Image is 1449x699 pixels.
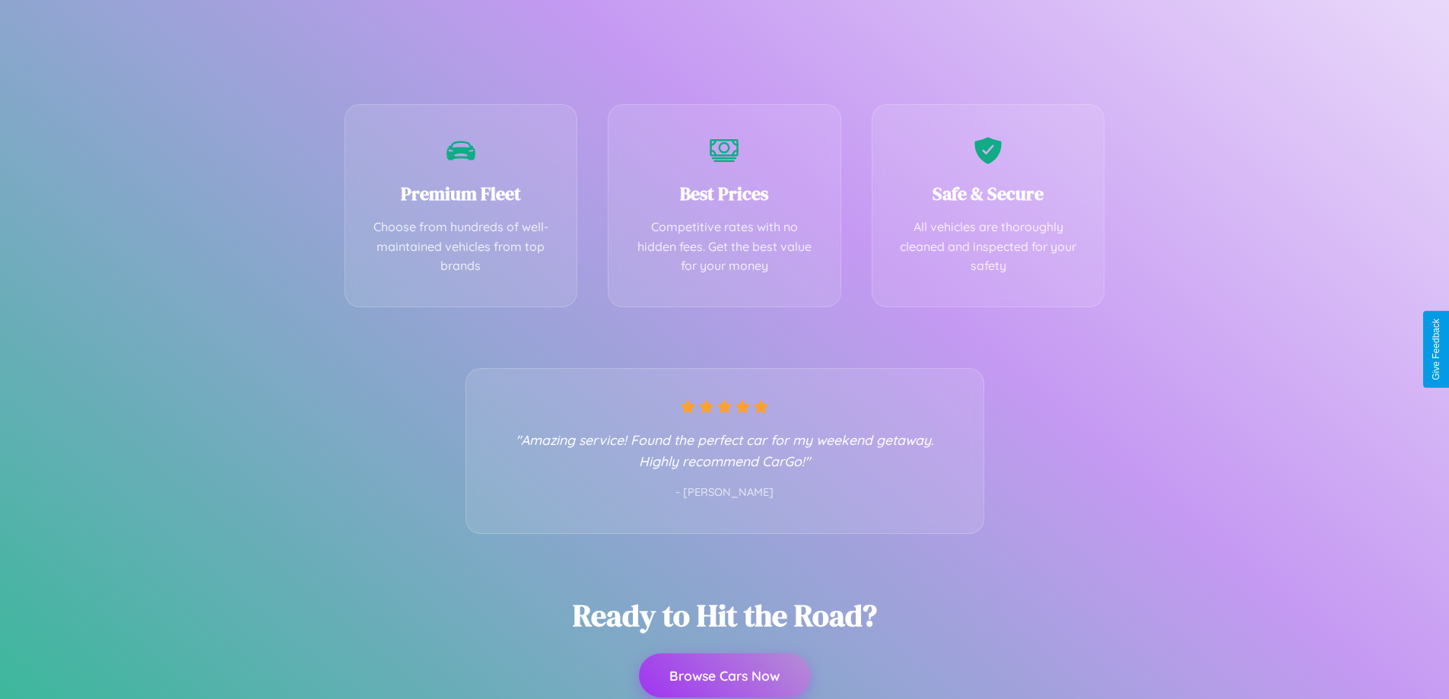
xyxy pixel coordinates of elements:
p: "Amazing service! Found the perfect car for my weekend getaway. Highly recommend CarGo!" [497,429,953,472]
h2: Ready to Hit the Road? [573,595,877,636]
p: - [PERSON_NAME] [497,483,953,503]
p: All vehicles are thoroughly cleaned and inspected for your safety [895,218,1082,276]
h3: Safe & Secure [895,181,1082,206]
p: Competitive rates with no hidden fees. Get the best value for your money [631,218,818,276]
h3: Premium Fleet [368,181,554,206]
button: Browse Cars Now [639,653,810,697]
div: Give Feedback [1431,319,1441,380]
h3: Best Prices [631,181,818,206]
p: Choose from hundreds of well-maintained vehicles from top brands [368,218,554,276]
